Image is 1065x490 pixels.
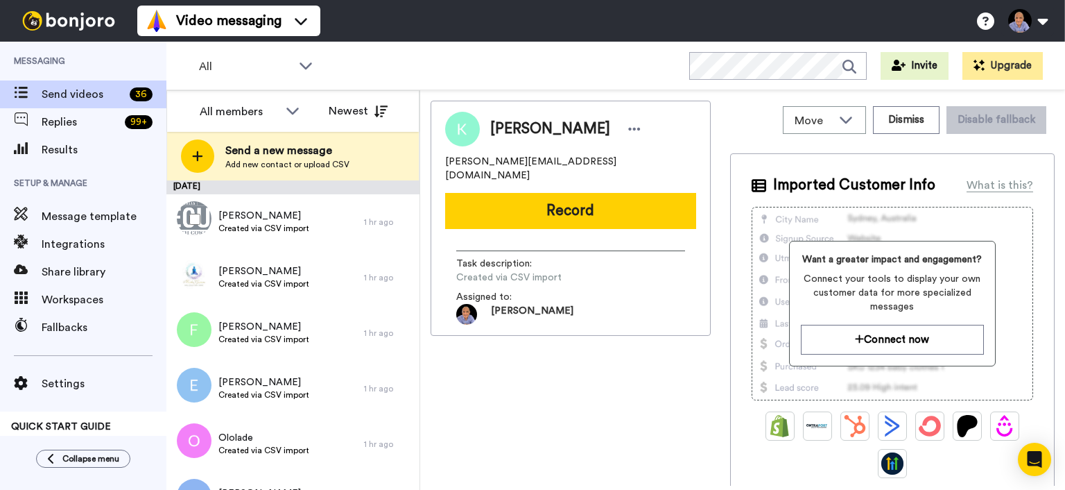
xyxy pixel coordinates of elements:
button: Invite [881,52,949,80]
button: Record [445,193,696,229]
div: [DATE] [166,180,419,194]
div: 36 [130,87,153,101]
span: Want a greater impact and engagement? [801,253,984,267]
img: f.png [177,312,211,347]
span: Created via CSV import [218,334,309,345]
button: Collapse menu [36,450,130,468]
button: Newest [318,97,398,125]
span: Created via CSV import [218,278,309,289]
img: photo.jpg [456,304,477,325]
span: Integrations [42,236,166,253]
div: 1 hr ago [364,439,413,450]
span: QUICK START GUIDE [11,422,111,432]
span: Connect your tools to display your own customer data for more specialized messages [801,272,984,314]
img: Image of Katharina [445,112,480,146]
span: [PERSON_NAME] [491,304,573,325]
span: Settings [42,375,166,392]
img: 447b68de-4374-48c7-9e57-091f8bc29cf6.jpg [177,257,211,292]
span: [PERSON_NAME][EMAIL_ADDRESS][DOMAIN_NAME] [445,155,696,183]
img: Ontraport [806,415,829,437]
span: Video messaging [176,11,282,31]
img: vm-color.svg [146,10,168,32]
span: Add new contact or upload CSV [225,159,349,170]
img: e.png [177,368,211,403]
span: [PERSON_NAME] [218,320,309,334]
img: GoHighLevel [881,453,903,475]
div: 1 hr ago [364,272,413,283]
span: Created via CSV import [218,223,309,234]
span: Created via CSV import [456,271,588,285]
span: Workspaces [42,292,166,308]
span: Assigned to: [456,290,553,304]
span: Ololade [218,431,309,445]
div: 99 + [125,115,153,129]
div: Open Intercom Messenger [1018,443,1051,476]
span: [PERSON_NAME] [490,119,610,140]
span: [PERSON_NAME] [218,375,309,389]
button: Connect now [801,325,984,355]
span: Created via CSV import [218,389,309,400]
span: Send a new message [225,142,349,159]
span: Results [42,142,166,158]
span: Fallbacks [42,319,166,336]
button: Disable fallback [946,106,1046,134]
img: Patreon [956,415,978,437]
img: ActiveCampaign [881,415,903,437]
button: Dismiss [873,106,940,134]
span: Send videos [42,86,124,103]
span: [PERSON_NAME] [218,209,309,223]
span: All [199,58,292,75]
span: Created via CSV import [218,445,309,456]
div: 1 hr ago [364,328,413,339]
span: Collapse menu [62,453,119,464]
img: ConvertKit [919,415,941,437]
span: [PERSON_NAME] [218,264,309,278]
span: Replies [42,114,119,130]
div: What is this? [967,177,1033,194]
img: Shopify [769,415,791,437]
img: Hubspot [844,415,866,437]
span: Task description : [456,257,553,271]
span: Share library [42,264,166,280]
img: bj-logo-header-white.svg [17,11,121,31]
span: Move [795,112,832,129]
span: Message template [42,208,166,225]
span: Imported Customer Info [773,175,935,196]
div: 1 hr ago [364,383,413,394]
div: All members [200,103,279,120]
img: o.png [177,423,211,458]
img: Drip [994,415,1016,437]
div: 1 hr ago [364,217,413,228]
button: Upgrade [962,52,1043,80]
